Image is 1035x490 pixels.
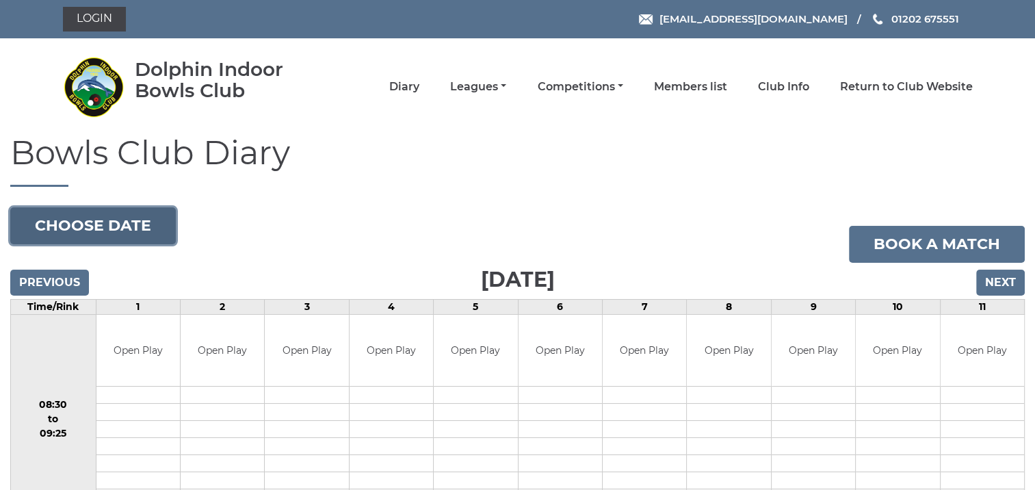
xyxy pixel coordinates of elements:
td: 4 [349,299,433,314]
td: 2 [180,299,264,314]
span: [EMAIL_ADDRESS][DOMAIN_NAME] [659,12,847,25]
td: Open Play [687,315,770,387]
a: Club Info [758,79,809,94]
td: Open Play [603,315,686,387]
td: Open Play [519,315,602,387]
button: Choose date [10,207,176,244]
a: Login [63,7,126,31]
div: Dolphin Indoor Bowls Club [135,59,323,101]
td: Open Play [941,315,1025,387]
input: Previous [10,270,89,296]
a: Competitions [537,79,623,94]
td: 7 [602,299,686,314]
input: Next [976,270,1025,296]
td: Open Play [434,315,517,387]
td: Open Play [772,315,855,387]
img: Dolphin Indoor Bowls Club [63,56,125,118]
span: 01202 675551 [891,12,958,25]
td: Open Play [265,315,348,387]
td: 9 [771,299,855,314]
a: Diary [389,79,419,94]
a: Email [EMAIL_ADDRESS][DOMAIN_NAME] [639,11,847,27]
td: Time/Rink [11,299,96,314]
td: Open Play [96,315,180,387]
a: Book a match [849,226,1025,263]
td: 3 [265,299,349,314]
a: Phone us 01202 675551 [871,11,958,27]
h1: Bowls Club Diary [10,135,1025,187]
img: Phone us [873,14,882,25]
td: 8 [687,299,771,314]
a: Leagues [450,79,506,94]
a: Members list [654,79,727,94]
td: 1 [96,299,180,314]
td: 11 [940,299,1025,314]
td: 10 [856,299,940,314]
td: 5 [434,299,518,314]
td: Open Play [350,315,433,387]
a: Return to Club Website [840,79,973,94]
td: 6 [518,299,602,314]
td: Open Play [181,315,264,387]
td: Open Play [856,315,939,387]
img: Email [639,14,653,25]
